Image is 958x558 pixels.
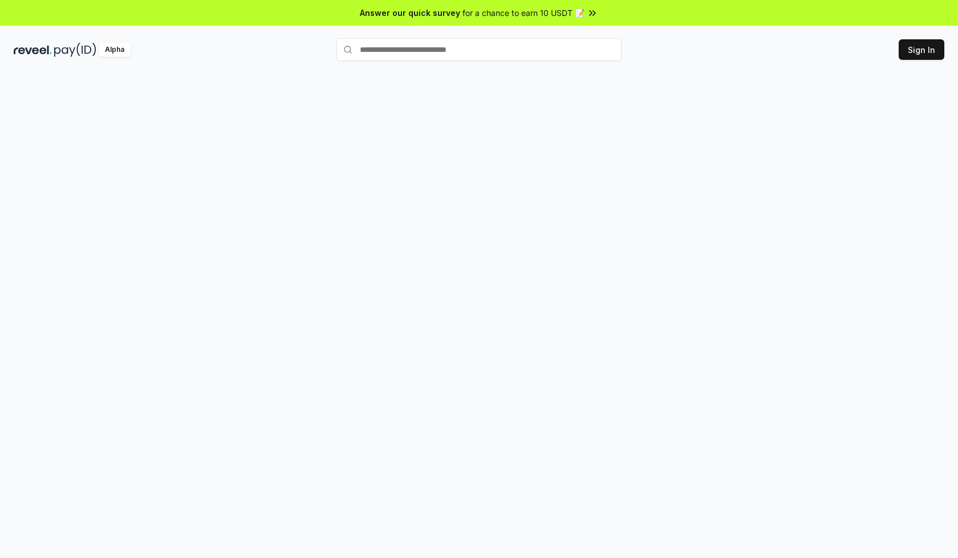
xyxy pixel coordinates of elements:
[14,43,52,57] img: reveel_dark
[360,7,460,19] span: Answer our quick survey
[462,7,584,19] span: for a chance to earn 10 USDT 📝
[99,43,131,57] div: Alpha
[899,39,944,60] button: Sign In
[54,43,96,57] img: pay_id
